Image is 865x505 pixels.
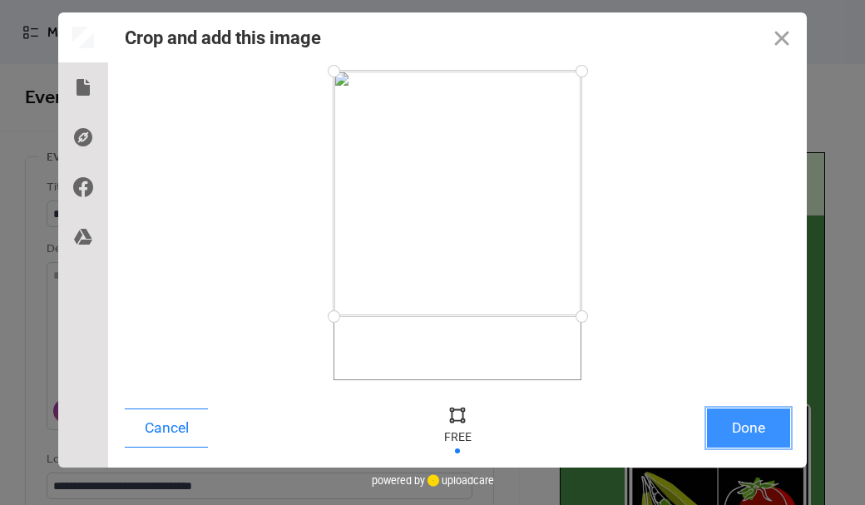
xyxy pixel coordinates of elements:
div: Google Drive [58,212,108,262]
div: powered by [372,468,494,493]
div: Preview [58,12,108,62]
button: Close [757,12,807,62]
div: Direct Link [58,112,108,162]
div: Facebook [58,162,108,212]
a: uploadcare [425,474,494,487]
button: Done [707,408,790,448]
div: Local Files [58,62,108,112]
button: Cancel [125,408,208,448]
div: Crop and add this image [125,27,321,48]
